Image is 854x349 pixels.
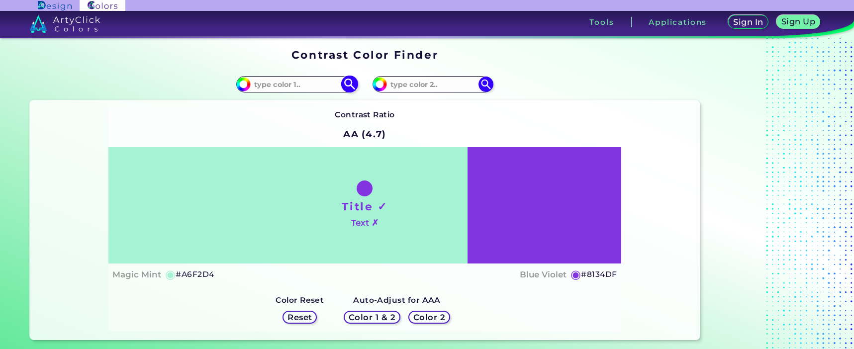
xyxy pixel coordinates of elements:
input: type color 1.. [251,78,343,91]
input: type color 2.. [387,78,479,91]
h5: ◉ [570,268,581,280]
h5: ◉ [165,268,176,280]
h5: #8134DF [581,268,617,281]
h1: Title ✓ [342,199,387,214]
img: ArtyClick Design logo [38,1,71,10]
strong: Contrast Ratio [335,110,395,119]
h4: Magic Mint [112,267,161,282]
h5: Reset [289,314,311,321]
img: icon search [341,76,359,93]
h5: Color 2 [415,314,444,321]
iframe: Advertisement [704,45,828,344]
a: Sign Up [779,16,818,28]
h5: #A6F2D4 [176,268,214,281]
strong: Color Reset [276,295,324,305]
strong: Auto-Adjust for AAA [353,295,441,305]
h2: AA (4.7) [339,123,391,145]
h3: Applications [649,18,707,26]
h5: Color 1 & 2 [351,314,393,321]
img: icon search [478,77,493,91]
h4: Blue Violet [520,267,567,282]
h5: Sign Up [783,18,814,25]
h3: Tools [589,18,614,26]
h5: Sign In [735,18,761,26]
img: logo_artyclick_colors_white.svg [30,15,100,33]
h1: Contrast Color Finder [291,47,438,62]
h4: Text ✗ [351,216,379,230]
a: Sign In [730,16,767,28]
